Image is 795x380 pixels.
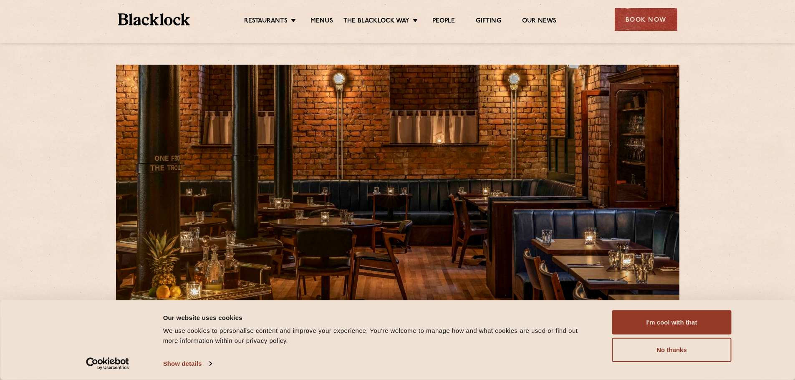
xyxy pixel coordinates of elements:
[343,17,409,26] a: The Blacklock Way
[163,326,593,346] div: We use cookies to personalise content and improve your experience. You're welcome to manage how a...
[612,338,732,362] button: No thanks
[615,8,677,31] div: Book Now
[244,17,288,26] a: Restaurants
[522,17,557,26] a: Our News
[476,17,501,26] a: Gifting
[310,17,333,26] a: Menus
[432,17,455,26] a: People
[612,310,732,335] button: I'm cool with that
[71,357,144,370] a: Usercentrics Cookiebot - opens in a new window
[163,357,212,370] a: Show details
[118,13,190,25] img: BL_Textured_Logo-footer-cropped.svg
[163,312,593,322] div: Our website uses cookies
